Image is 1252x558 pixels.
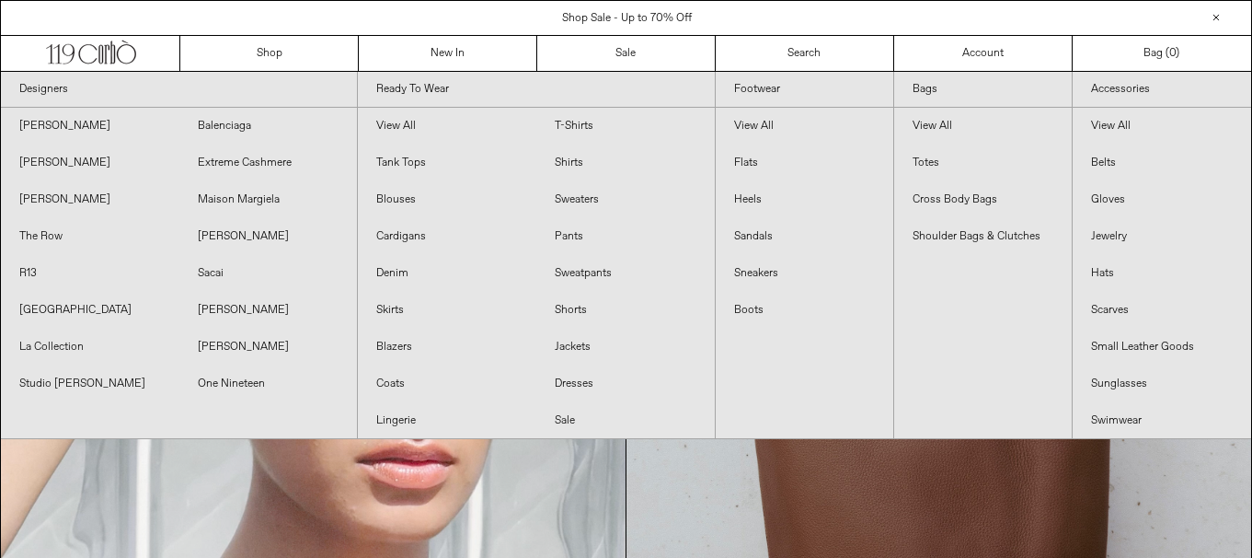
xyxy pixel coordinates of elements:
[536,218,715,255] a: Pants
[358,329,536,366] a: Blazers
[358,366,536,402] a: Coats
[716,108,893,145] a: View All
[1,181,179,218] a: [PERSON_NAME]
[894,145,1072,181] a: Totes
[894,36,1073,71] a: Account
[1073,292,1251,329] a: Scarves
[716,72,893,108] a: Footwear
[1,108,179,145] a: [PERSON_NAME]
[536,366,715,402] a: Dresses
[716,292,893,329] a: Boots
[1169,45,1179,62] span: )
[1,366,179,402] a: Studio [PERSON_NAME]
[1073,145,1251,181] a: Belts
[1073,366,1251,402] a: Sunglasses
[716,145,893,181] a: Flats
[1073,72,1251,108] a: Accessories
[358,218,536,255] a: Cardigans
[536,181,715,218] a: Sweaters
[894,108,1072,145] a: View All
[1073,255,1251,292] a: Hats
[179,145,358,181] a: Extreme Cashmere
[536,292,715,329] a: Shorts
[358,72,714,108] a: Ready To Wear
[894,181,1072,218] a: Cross Body Bags
[1073,181,1251,218] a: Gloves
[1,145,179,181] a: [PERSON_NAME]
[358,292,536,329] a: Skirts
[536,145,715,181] a: Shirts
[1,255,179,292] a: R13
[179,292,358,329] a: [PERSON_NAME]
[358,255,536,292] a: Denim
[1,72,357,108] a: Designers
[1169,46,1176,61] span: 0
[1,218,179,255] a: The Row
[180,36,359,71] a: Shop
[1073,402,1251,439] a: Swimwear
[536,329,715,366] a: Jackets
[358,402,536,439] a: Lingerie
[358,181,536,218] a: Blouses
[716,36,894,71] a: Search
[359,36,537,71] a: New In
[537,36,716,71] a: Sale
[536,402,715,439] a: Sale
[358,145,536,181] a: Tank Tops
[179,255,358,292] a: Sacai
[1,292,179,329] a: [GEOGRAPHIC_DATA]
[179,329,358,366] a: [PERSON_NAME]
[536,108,715,145] a: T-Shirts
[562,11,692,26] a: Shop Sale - Up to 70% Off
[894,72,1072,108] a: Bags
[1073,218,1251,255] a: Jewelry
[1,329,179,366] a: La Collection
[1073,329,1251,366] a: Small Leather Goods
[358,108,536,145] a: View All
[1073,36,1251,71] a: Bag ()
[179,366,358,402] a: One Nineteen
[716,218,893,255] a: Sandals
[536,255,715,292] a: Sweatpants
[894,218,1072,255] a: Shoulder Bags & Clutches
[1073,108,1251,145] a: View All
[179,181,358,218] a: Maison Margiela
[179,218,358,255] a: [PERSON_NAME]
[716,255,893,292] a: Sneakers
[179,108,358,145] a: Balenciaga
[716,181,893,218] a: Heels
